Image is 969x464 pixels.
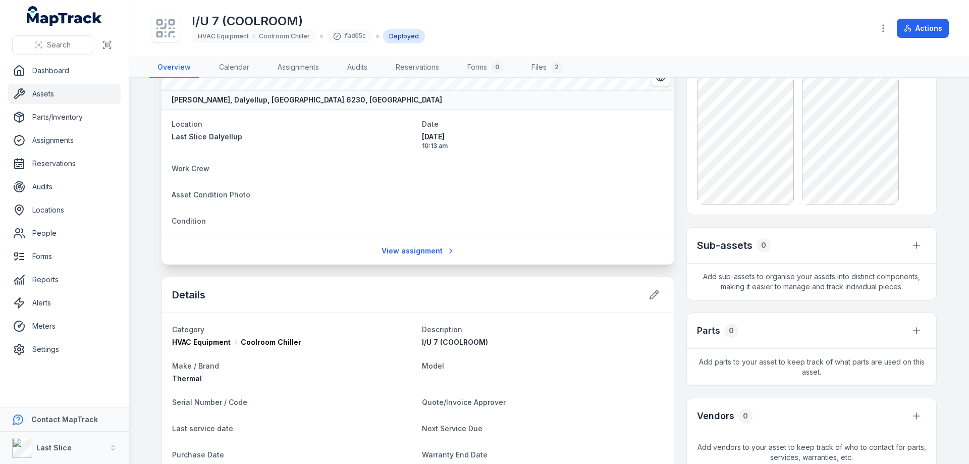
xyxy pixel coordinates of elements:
[172,190,250,199] span: Asset Condition Photo
[172,337,231,347] span: HVAC Equipment
[724,324,738,338] div: 0
[738,409,752,423] div: 0
[36,443,72,452] strong: Last Slice
[422,325,462,334] span: Description
[172,217,206,225] span: Condition
[388,57,447,78] a: Reservations
[327,29,372,43] div: fad05c
[149,57,199,78] a: Overview
[172,132,414,142] a: Last Slice Dalyellup
[757,238,771,252] div: 0
[422,398,506,406] span: Quote/Invoice Approver
[198,32,249,40] span: HVAC Equipment
[8,293,121,313] a: Alerts
[422,338,488,346] span: I/U 7 (COOLROOM)
[422,450,488,459] span: Warranty End Date
[422,424,482,433] span: Next Service Due
[172,325,204,334] span: Category
[697,238,752,252] h2: Sub-assets
[192,13,425,29] h1: I/U 7 (COOLROOM)
[47,40,71,50] span: Search
[259,32,310,40] span: Coolroom Chiller
[172,132,242,141] span: Last Slice Dalyellup
[383,29,425,43] div: Deployed
[211,57,257,78] a: Calendar
[523,57,571,78] a: Files2
[697,409,734,423] h3: Vendors
[172,450,224,459] span: Purchase Date
[687,349,936,385] span: Add parts to your asset to keep track of what parts are used on this asset.
[8,270,121,290] a: Reports
[12,35,93,55] button: Search
[339,57,375,78] a: Audits
[27,6,102,26] a: MapTrack
[422,132,664,150] time: 14/10/2025, 10:13:55 am
[31,415,98,424] strong: Contact MapTrack
[8,246,121,267] a: Forms
[422,362,444,370] span: Model
[172,424,233,433] span: Last service date
[172,374,202,383] span: Thermal
[491,61,503,73] div: 0
[459,57,511,78] a: Forms0
[8,339,121,359] a: Settings
[697,324,720,338] h3: Parts
[172,120,202,128] span: Location
[172,398,247,406] span: Serial Number / Code
[8,84,121,104] a: Assets
[422,142,664,150] span: 10:13 am
[8,61,121,81] a: Dashboard
[8,107,121,127] a: Parts/Inventory
[8,200,121,220] a: Locations
[241,337,301,347] span: Coolroom Chiller
[422,132,664,142] span: [DATE]
[8,153,121,174] a: Reservations
[172,95,442,105] strong: [PERSON_NAME], Dalyellup, [GEOGRAPHIC_DATA] 6230, [GEOGRAPHIC_DATA]
[8,130,121,150] a: Assignments
[375,241,461,261] a: View assignment
[172,362,219,370] span: Make / Brand
[8,316,121,336] a: Meters
[897,19,949,38] button: Actions
[8,223,121,243] a: People
[422,120,439,128] span: Date
[687,264,936,300] span: Add sub-assets to organise your assets into distinct components, making it easier to manage and t...
[551,61,563,73] div: 2
[8,177,121,197] a: Audits
[172,288,205,302] h2: Details
[172,164,209,173] span: Work Crew
[270,57,327,78] a: Assignments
